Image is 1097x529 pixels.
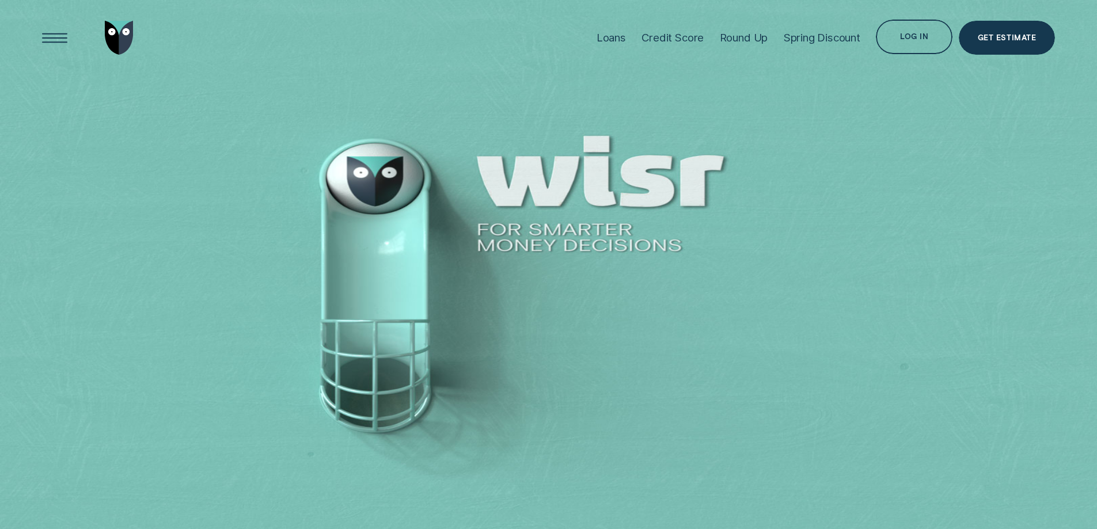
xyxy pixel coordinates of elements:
[105,21,134,55] img: Wisr
[597,31,626,44] div: Loans
[876,20,952,54] button: Log in
[642,31,704,44] div: Credit Score
[720,31,768,44] div: Round Up
[959,21,1055,55] a: Get Estimate
[784,31,860,44] div: Spring Discount
[37,21,72,55] button: Open Menu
